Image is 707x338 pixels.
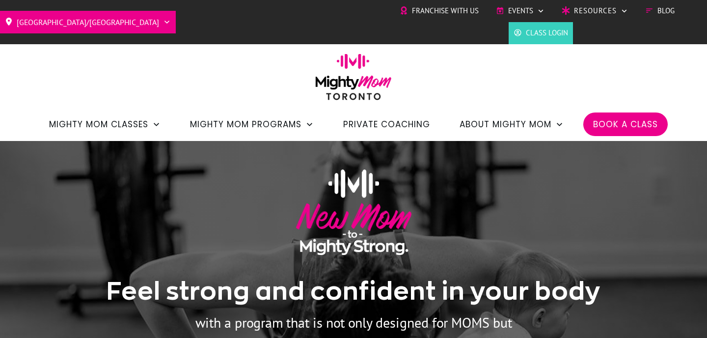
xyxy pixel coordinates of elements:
a: Class Login [514,26,568,40]
a: Private Coaching [343,116,430,133]
a: Blog [645,3,675,18]
a: Events [496,3,544,18]
span: Class Login [526,26,568,40]
span: Resources [574,3,617,18]
a: Mighty Mom Classes [49,116,161,133]
span: Franchise with Us [412,3,479,18]
img: New Mom to Mighty Strong [296,169,411,255]
span: About Mighty Mom [460,116,551,133]
a: Franchise with Us [400,3,479,18]
a: [GEOGRAPHIC_DATA]/[GEOGRAPHIC_DATA] [5,14,171,30]
span: Mighty Mom Classes [49,116,148,133]
a: Resources [562,3,628,18]
span: Blog [657,3,675,18]
a: Book a Class [593,116,658,133]
span: [GEOGRAPHIC_DATA]/[GEOGRAPHIC_DATA] [17,14,159,30]
span: Mighty Mom Programs [190,116,301,133]
a: About Mighty Mom [460,116,564,133]
h1: Feel strong and confident in your body [107,275,600,312]
img: mightymom-logo-toronto [310,54,397,107]
span: Events [508,3,533,18]
a: Mighty Mom Programs [190,116,314,133]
